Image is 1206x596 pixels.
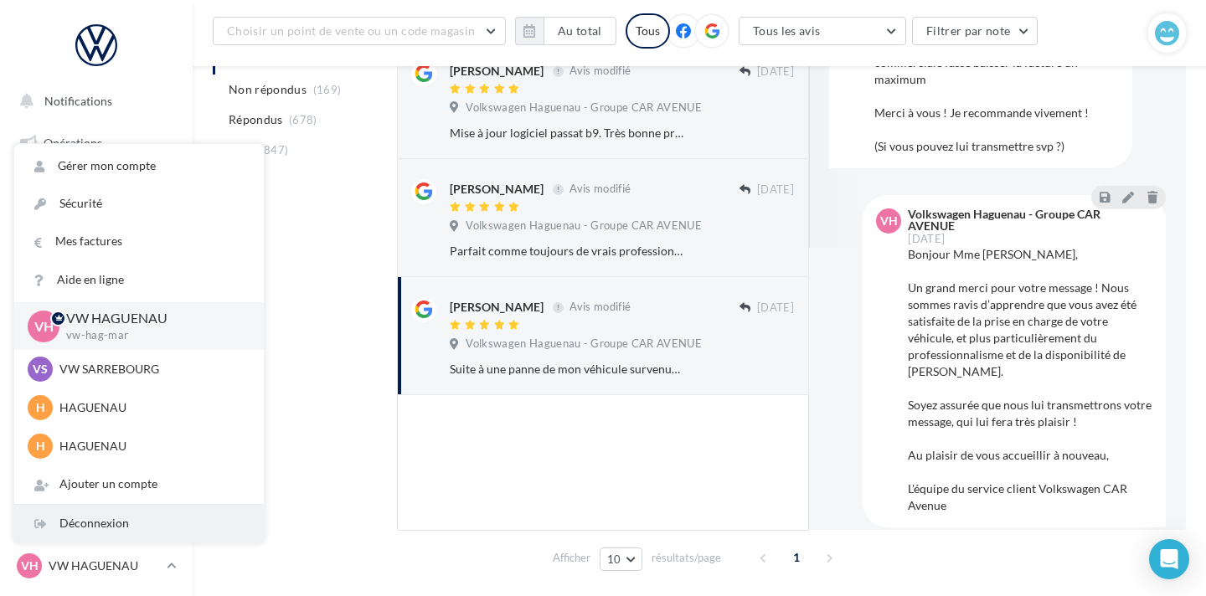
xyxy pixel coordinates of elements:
[626,13,670,49] div: Tous
[227,23,475,38] span: Choisir un point de vente ou un code magasin
[466,218,702,234] span: Volkswagen Haguenau - Groupe CAR AVENUE
[229,81,307,98] span: Non répondus
[450,181,544,198] div: [PERSON_NAME]
[757,182,794,198] span: [DATE]
[14,147,264,185] a: Gérer mon compte
[652,550,721,566] span: résultats/page
[44,136,102,150] span: Opérations
[59,438,244,455] p: HAGUENAU
[66,309,237,328] p: VW HAGUENAU
[783,544,810,571] span: 1
[553,550,590,566] span: Afficher
[10,210,183,245] a: Visibilité en ligne
[912,17,1038,45] button: Filtrer par note
[10,335,183,370] a: Médiathèque
[260,143,289,157] span: (847)
[10,167,183,203] a: Boîte de réception9
[466,337,702,352] span: Volkswagen Haguenau - Groupe CAR AVENUE
[1149,539,1189,579] div: Open Intercom Messenger
[908,234,945,244] span: [DATE]
[10,84,176,119] button: Notifications
[757,64,794,80] span: [DATE]
[14,505,264,542] div: Déconnexion
[753,23,821,38] span: Tous les avis
[34,316,54,336] span: VH
[757,301,794,316] span: [DATE]
[14,261,264,299] a: Aide en ligne
[450,243,685,259] div: Parfait comme toujours de vrais professionnels
[36,438,45,455] span: H
[569,64,631,78] span: Avis modifié
[450,299,544,316] div: [PERSON_NAME]
[450,361,685,378] div: Suite à une panne de mon véhicule survenue fin juin, mon véhicule a été pris en charge par M. [PE...
[10,474,183,523] a: Campagnes DataOnDemand
[450,125,685,141] div: Mise à jour logiciel passat b9. Très bonne prise en charge. Très bon accueil Délai respecté
[10,293,183,328] a: Contacts
[600,547,642,571] button: 10
[515,17,616,45] button: Au total
[739,17,906,45] button: Tous les avis
[36,399,45,416] span: H
[289,113,317,126] span: (678)
[14,465,264,503] div: Ajouter un compte
[466,100,702,116] span: Volkswagen Haguenau - Groupe CAR AVENUE
[908,246,1152,514] div: Bonjour Mme [PERSON_NAME], Un grand merci pour votre message ! Nous sommes ravis d’apprendre que ...
[10,126,183,161] a: Opérations
[213,17,506,45] button: Choisir un point de vente ou un code magasin
[229,111,283,128] span: Répondus
[569,182,631,196] span: Avis modifié
[450,63,544,80] div: [PERSON_NAME]
[880,213,898,229] span: VH
[10,377,183,412] a: Calendrier
[59,361,244,378] p: VW SARREBOURG
[44,94,112,108] span: Notifications
[14,185,264,223] a: Sécurité
[229,141,254,158] span: Tous
[21,557,39,574] span: VH
[13,550,179,582] a: VH VW HAGUENAU
[313,83,342,96] span: (169)
[607,552,621,566] span: 10
[49,557,160,574] p: VW HAGUENAU
[10,252,183,287] a: Campagnes
[908,208,1149,232] div: Volkswagen Haguenau - Groupe CAR AVENUE
[569,301,631,314] span: Avis modifié
[33,361,48,378] span: VS
[14,223,264,260] a: Mes factures
[544,17,616,45] button: Au total
[59,399,244,416] p: HAGUENAU
[66,328,237,343] p: vw-hag-mar
[10,418,183,467] a: PLV et print personnalisable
